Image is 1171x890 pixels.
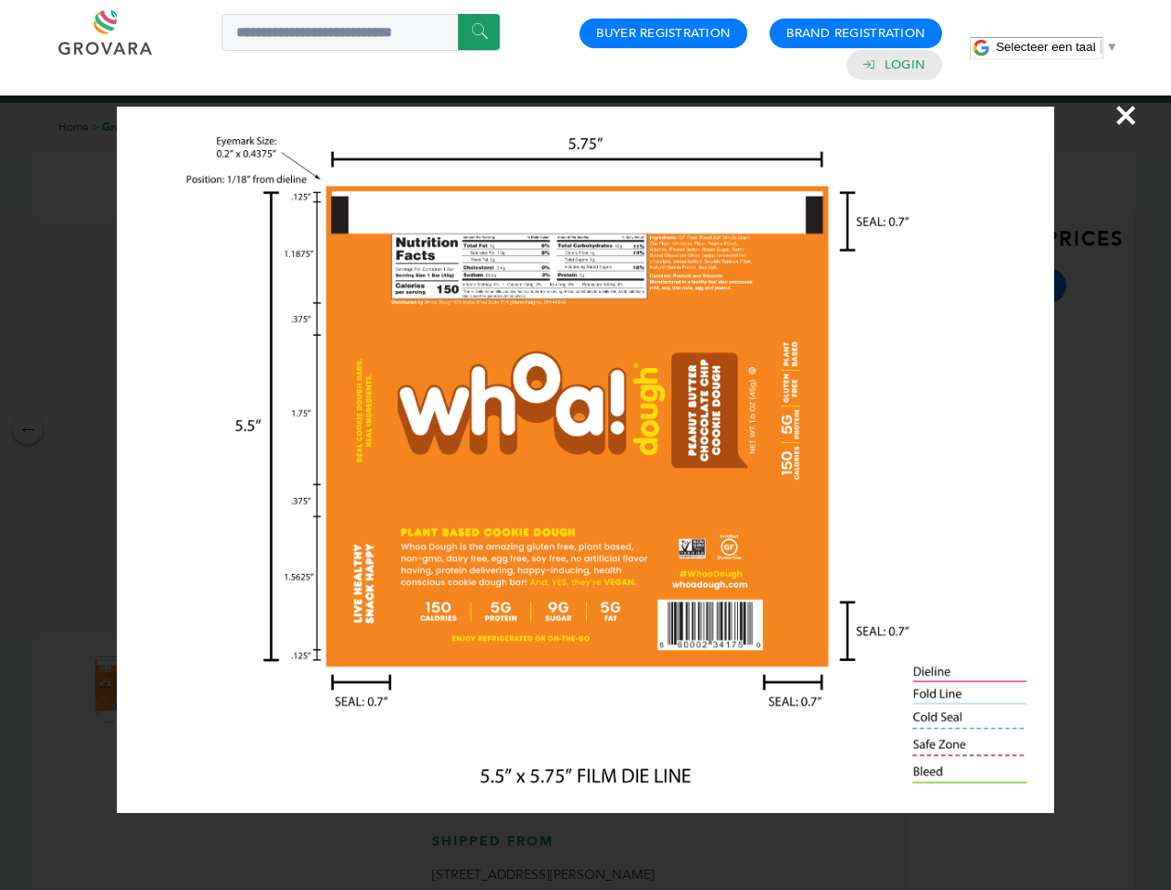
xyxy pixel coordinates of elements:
span: ▼ [1106,40,1118,54]
a: Selecteer een taal​ [996,40,1118,54]
img: Image Preview [117,107,1053,813]
a: Brand Registration [786,25,925,42]
span: ​ [1101,40,1101,54]
a: Buyer Registration [596,25,731,42]
span: Selecteer een taal [996,40,1095,54]
span: × [1114,89,1139,141]
a: Login [885,57,925,73]
input: Search a product or brand... [222,14,500,51]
